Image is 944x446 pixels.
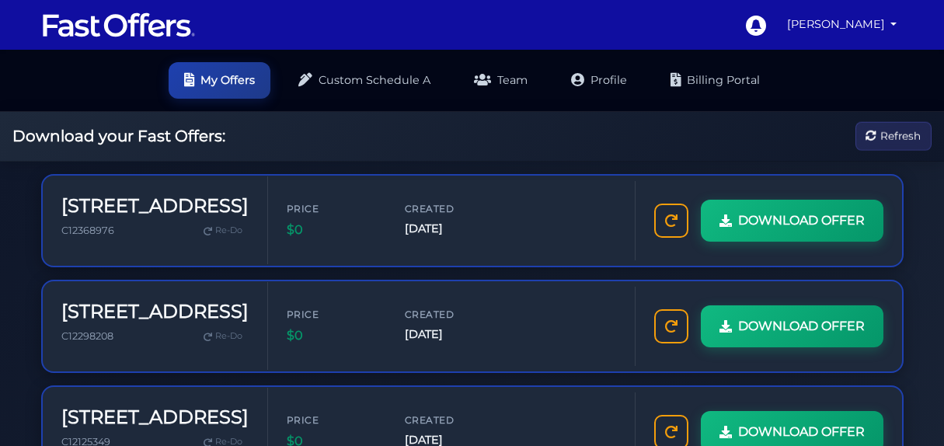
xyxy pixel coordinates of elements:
span: DOWNLOAD OFFER [738,422,865,442]
a: Team [458,62,543,99]
span: [DATE] [405,326,498,343]
a: Profile [556,62,643,99]
span: Created [405,201,498,216]
h2: Download your Fast Offers: [12,127,225,145]
a: Re-Do [197,221,249,241]
a: DOWNLOAD OFFER [701,305,883,347]
h3: [STREET_ADDRESS] [61,406,249,429]
span: DOWNLOAD OFFER [738,211,865,231]
h3: [STREET_ADDRESS] [61,195,249,218]
span: C12298208 [61,330,113,342]
a: Re-Do [197,326,249,347]
span: Created [405,413,498,427]
span: $0 [287,326,380,346]
span: Refresh [880,127,921,145]
button: Refresh [855,122,932,151]
a: DOWNLOAD OFFER [701,200,883,242]
span: Re-Do [215,329,242,343]
a: Custom Schedule A [283,62,446,99]
a: [PERSON_NAME] [781,9,904,40]
span: [DATE] [405,220,498,238]
span: $0 [287,220,380,240]
span: Price [287,413,380,427]
h3: [STREET_ADDRESS] [61,301,249,323]
span: Price [287,307,380,322]
span: Created [405,307,498,322]
span: C12368976 [61,225,114,236]
a: Billing Portal [655,62,775,99]
span: Re-Do [215,224,242,238]
span: Price [287,201,380,216]
a: My Offers [169,62,270,99]
span: DOWNLOAD OFFER [738,316,865,336]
